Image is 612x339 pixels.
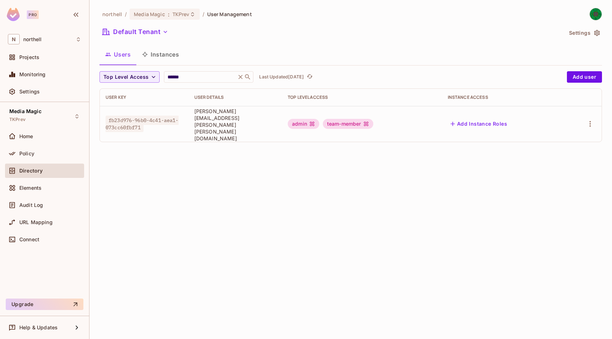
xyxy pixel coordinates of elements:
[448,118,510,130] button: Add Instance Roles
[307,73,313,81] span: refresh
[99,26,171,38] button: Default Tenant
[99,71,160,83] button: Top Level Access
[19,237,39,242] span: Connect
[19,219,53,225] span: URL Mapping
[8,34,20,44] span: N
[305,73,314,81] button: refresh
[207,11,252,18] span: User Management
[106,95,183,100] div: User Key
[259,74,304,80] p: Last Updated [DATE]
[19,54,39,60] span: Projects
[288,119,319,129] div: admin
[590,8,602,20] img: Harsh Dhakan
[194,95,276,100] div: User Details
[203,11,204,18] li: /
[23,37,42,42] span: Workspace: northell
[7,8,20,21] img: SReyMgAAAABJRU5ErkJggg==
[567,71,602,83] button: Add user
[173,11,190,18] span: TKPrev
[448,95,558,100] div: Instance Access
[19,185,42,191] span: Elements
[106,116,179,132] span: fb23d976-96b0-4c41-aea1-073cc60fbf71
[9,117,25,122] span: TKPrev
[136,45,185,63] button: Instances
[194,108,276,142] span: [PERSON_NAME][EMAIL_ADDRESS][PERSON_NAME][PERSON_NAME][DOMAIN_NAME]
[19,134,33,139] span: Home
[566,27,602,39] button: Settings
[103,73,149,82] span: Top Level Access
[134,11,165,18] span: Media Magic
[19,89,40,95] span: Settings
[102,11,122,18] span: the active workspace
[9,108,42,114] span: Media Magic
[19,202,43,208] span: Audit Log
[19,72,46,77] span: Monitoring
[6,299,83,310] button: Upgrade
[288,95,436,100] div: Top Level Access
[323,119,373,129] div: team-member
[19,168,43,174] span: Directory
[304,73,314,81] span: Click to refresh data
[99,45,136,63] button: Users
[19,151,34,156] span: Policy
[27,10,39,19] div: Pro
[125,11,127,18] li: /
[167,11,170,17] span: :
[19,325,58,330] span: Help & Updates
